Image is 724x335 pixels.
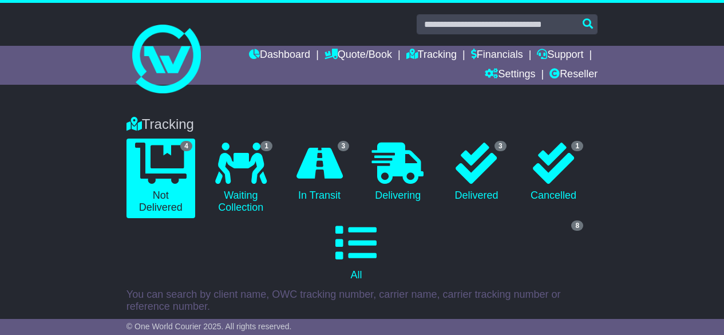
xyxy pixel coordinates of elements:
[549,65,598,85] a: Reseller
[121,116,603,133] div: Tracking
[537,46,583,65] a: Support
[485,65,535,85] a: Settings
[126,322,292,331] span: © One World Courier 2025. All rights reserved.
[180,141,192,151] span: 4
[126,139,195,218] a: 4 Not Delivered
[126,289,598,313] p: You can search by client name, OWC tracking number, carrier name, carrier tracking number or refe...
[494,141,507,151] span: 3
[325,46,392,65] a: Quote/Book
[571,220,583,231] span: 8
[249,46,310,65] a: Dashboard
[444,139,509,206] a: 3 Delivered
[406,46,457,65] a: Tracking
[260,141,272,151] span: 1
[126,218,586,286] a: 8 All
[207,139,275,218] a: 1 Waiting Collection
[338,141,350,151] span: 3
[571,141,583,151] span: 1
[287,139,352,206] a: 3 In Transit
[363,139,432,206] a: Delivering
[471,46,523,65] a: Financials
[521,139,586,206] a: 1 Cancelled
